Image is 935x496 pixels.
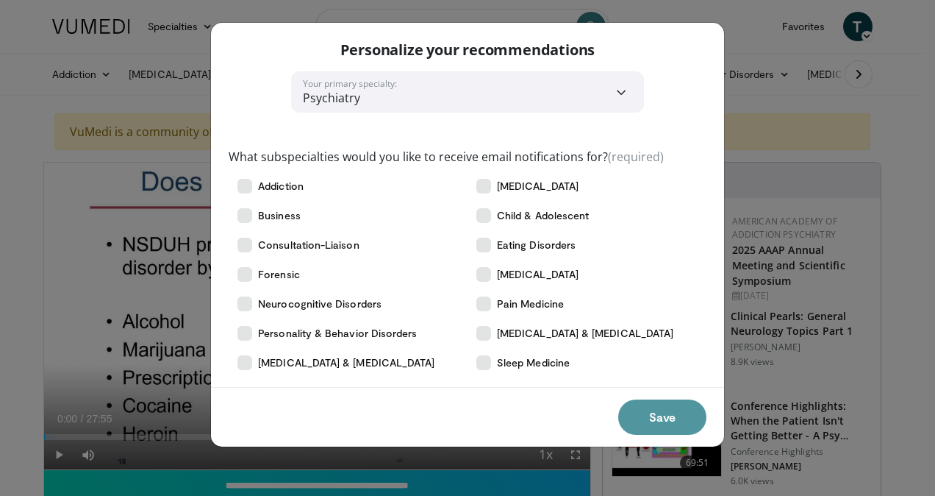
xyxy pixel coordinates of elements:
span: Addiction [258,179,304,194]
span: Pain Medicine [497,297,564,311]
label: What subspecialties would you like to receive email notifications for? [229,148,664,166]
span: [MEDICAL_DATA] & [MEDICAL_DATA] [497,326,673,341]
span: Child & Adolescent [497,208,589,223]
span: Personality & Behavior Disorders [258,326,417,341]
span: [MEDICAL_DATA] & [MEDICAL_DATA] [258,355,434,370]
span: Forensic [258,267,300,282]
button: Save [618,400,706,435]
span: Business [258,208,301,223]
span: Eating Disorders [497,238,576,252]
span: [MEDICAL_DATA] [497,267,578,282]
span: Sleep Medicine [497,355,570,370]
span: Neurocognitive Disorders [258,297,381,311]
span: Consultation-Liaison [258,238,359,252]
span: (required) [608,149,664,165]
p: Personalize your recommendations [340,40,595,60]
span: [MEDICAL_DATA] [497,179,578,194]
